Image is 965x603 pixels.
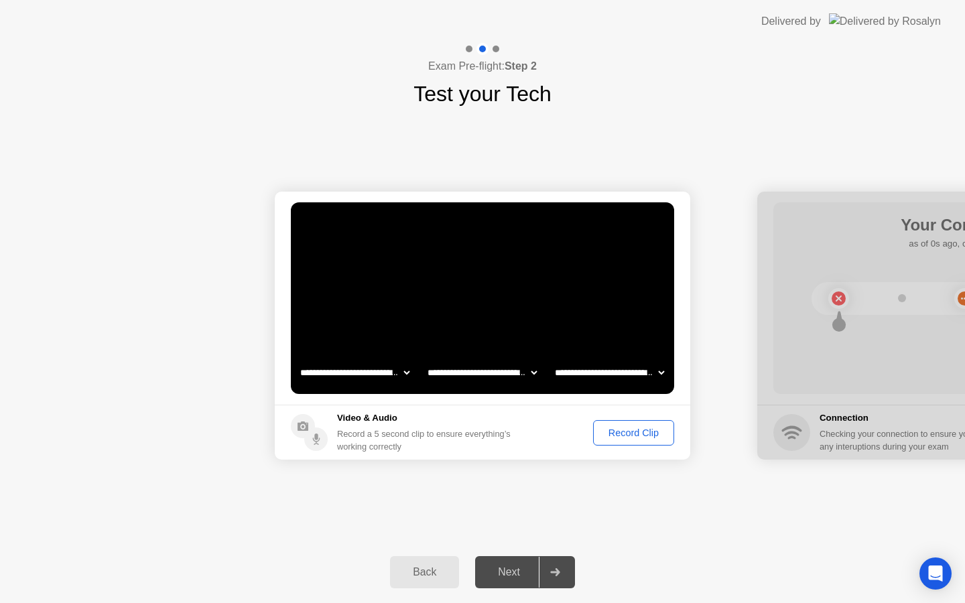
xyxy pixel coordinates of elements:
[413,78,552,110] h1: Test your Tech
[505,60,537,72] b: Step 2
[829,13,941,29] img: Delivered by Rosalyn
[298,359,412,386] select: Available cameras
[428,58,537,74] h4: Exam Pre-flight:
[394,566,455,578] div: Back
[593,420,674,446] button: Record Clip
[479,566,539,578] div: Next
[337,411,516,425] h5: Video & Audio
[390,556,459,588] button: Back
[598,427,669,438] div: Record Clip
[425,359,539,386] select: Available speakers
[475,556,575,588] button: Next
[761,13,821,29] div: Delivered by
[919,557,952,590] div: Open Intercom Messenger
[552,359,667,386] select: Available microphones
[337,427,516,453] div: Record a 5 second clip to ensure everything’s working correctly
